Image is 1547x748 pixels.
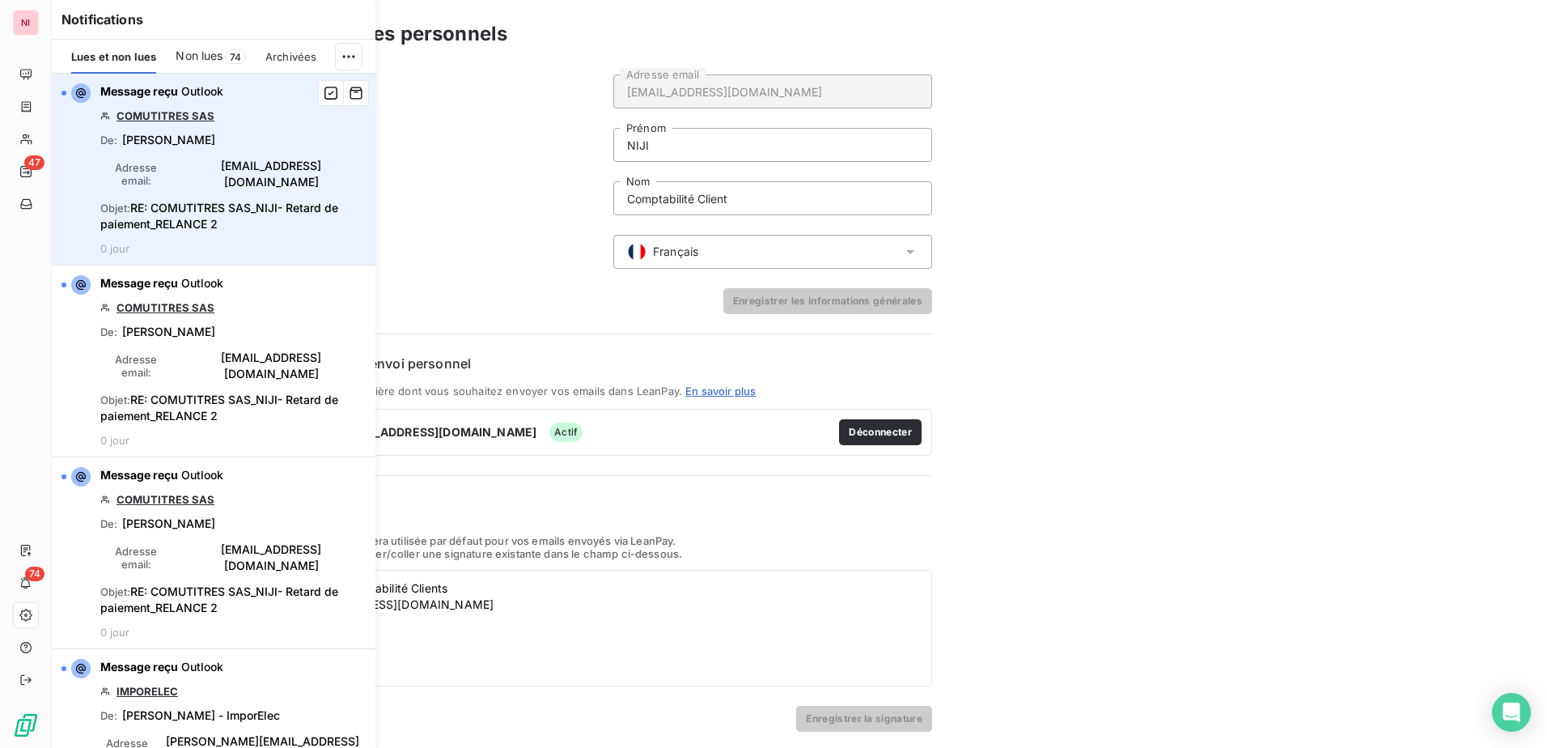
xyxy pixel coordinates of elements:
[100,517,117,530] span: De :
[181,660,223,674] span: Outlook
[122,516,215,532] span: [PERSON_NAME]
[225,49,246,64] span: 74
[100,468,178,482] span: Message reçu
[181,276,223,290] span: Outlook
[52,457,375,649] button: Message reçu OutlookCOMUTITRES SASDe:[PERSON_NAME]Adresse email:[EMAIL_ADDRESS][DOMAIN_NAME]Objet...
[13,10,39,36] div: NI
[100,242,129,255] span: 0 jour
[685,385,756,397] a: En savoir plus
[177,350,366,382] span: [EMAIL_ADDRESS][DOMAIN_NAME]
[613,181,932,215] input: placeholder
[52,74,375,266] button: Message reçu OutlookCOMUTITRES SASDe:[PERSON_NAME]Adresse email:[EMAIL_ADDRESS][DOMAIN_NAME]Objet...
[265,50,316,63] span: Archivées
[181,84,223,98] span: Outlook
[100,545,172,571] span: Adresse email :
[285,385,682,397] span: Définissez la manière dont vous souhaitez envoyer vos emails dans LeanPay.
[1492,693,1531,732] div: Open Intercom Messenger
[285,534,932,547] p: Cette signature sera utilisée par défaut pour vos emails envoyés via LeanPay.
[100,585,130,598] span: Objet :
[122,708,280,724] span: [PERSON_NAME] - ImporElec
[177,542,366,574] span: [EMAIL_ADDRESS][DOMAIN_NAME]
[796,706,932,732] button: Enregistrer la signature
[100,276,178,290] span: Message reçu
[285,74,604,215] h6: Identifiant
[334,424,536,440] span: [EMAIL_ADDRESS][DOMAIN_NAME]
[181,468,223,482] span: Outlook
[52,266,375,457] button: Message reçu OutlookCOMUTITRES SASDe:[PERSON_NAME]Adresse email:[EMAIL_ADDRESS][DOMAIN_NAME]Objet...
[100,84,178,98] span: Message reçu
[100,709,117,722] span: De :
[295,597,494,611] span: [EMAIL_ADDRESS][DOMAIN_NAME]
[100,202,130,215] span: Objet :
[71,50,156,63] span: Lues et non lues
[100,325,117,338] span: De :
[117,301,214,314] a: COMUTITRES SAS
[13,712,39,738] img: Logo LeanPay
[285,495,932,515] h6: Signature
[549,423,583,442] span: Actif
[613,128,932,162] input: placeholder
[285,19,507,49] h3: Paramètres personnels
[100,660,178,674] span: Message reçu
[100,201,338,231] span: RE: COMUTITRES SAS_NIJI- Retard de paiement_RELANCE 2
[653,244,698,260] span: Français
[613,74,932,108] input: placeholder
[117,109,214,122] a: COMUTITRES SAS
[100,434,129,447] span: 0 jour
[100,584,338,614] span: RE: COMUTITRES SAS_NIJI- Retard de paiement_RELANCE 2
[117,493,214,506] a: COMUTITRES SAS
[61,10,366,29] h6: Notifications
[285,354,932,373] h6: Paramètres d’envoi personnel
[24,155,45,170] span: 47
[100,161,172,187] span: Adresse email :
[285,547,932,560] p: Vous pouvez copier/coller une signature existante dans le champ ci-dessous.
[176,48,223,64] span: Non lues
[839,419,922,445] button: Déconnecter
[723,288,932,314] button: Enregistrer les informations générales
[122,132,215,148] span: [PERSON_NAME]
[100,393,130,406] span: Objet :
[25,567,45,581] span: 74
[100,134,117,147] span: De :
[177,158,366,190] span: [EMAIL_ADDRESS][DOMAIN_NAME]
[100,626,129,639] span: 0 jour
[285,235,604,269] h6: Langue
[100,353,172,379] span: Adresse email :
[117,685,178,698] a: IMPORELEC
[100,393,338,423] span: RE: COMUTITRES SAS_NIJI- Retard de paiement_RELANCE 2
[122,324,215,340] span: [PERSON_NAME]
